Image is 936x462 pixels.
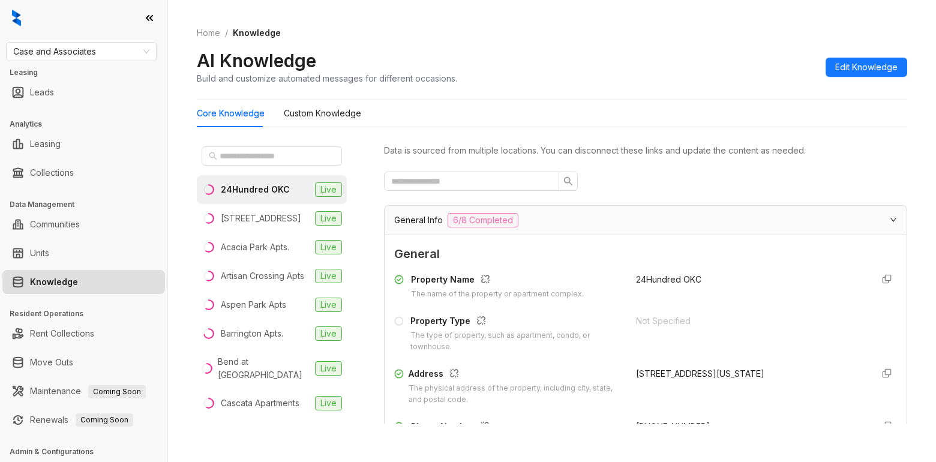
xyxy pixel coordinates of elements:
[221,327,283,340] div: Barrington Apts.
[409,383,622,406] div: The physical address of the property, including city, state, and postal code.
[225,26,228,40] li: /
[218,355,310,382] div: Bend at [GEOGRAPHIC_DATA]
[835,61,898,74] span: Edit Knowledge
[315,298,342,312] span: Live
[10,119,167,130] h3: Analytics
[197,49,316,72] h2: AI Knowledge
[221,212,301,225] div: [STREET_ADDRESS]
[30,212,80,236] a: Communities
[194,26,223,40] a: Home
[30,408,133,432] a: RenewalsComing Soon
[30,241,49,265] a: Units
[2,322,165,346] li: Rent Collections
[197,107,265,120] div: Core Knowledge
[315,269,342,283] span: Live
[409,367,622,383] div: Address
[221,241,289,254] div: Acacia Park Apts.
[10,199,167,210] h3: Data Management
[826,58,907,77] button: Edit Knowledge
[2,80,165,104] li: Leads
[448,213,518,227] span: 6/8 Completed
[315,361,342,376] span: Live
[233,28,281,38] span: Knowledge
[410,314,622,330] div: Property Type
[2,212,165,236] li: Communities
[2,408,165,432] li: Renewals
[563,176,573,186] span: search
[636,421,710,431] span: [PHONE_NUMBER]
[2,350,165,374] li: Move Outs
[315,396,342,410] span: Live
[315,326,342,341] span: Live
[76,413,133,427] span: Coming Soon
[30,161,74,185] a: Collections
[12,10,21,26] img: logo
[636,314,863,328] div: Not Specified
[221,397,299,410] div: Cascata Apartments
[394,245,897,263] span: General
[394,214,443,227] span: General Info
[2,161,165,185] li: Collections
[88,385,146,398] span: Coming Soon
[385,206,907,235] div: General Info6/8 Completed
[10,446,167,457] h3: Admin & Configurations
[221,183,290,196] div: 24Hundred OKC
[13,43,149,61] span: Case and Associates
[10,67,167,78] h3: Leasing
[315,211,342,226] span: Live
[315,182,342,197] span: Live
[890,216,897,223] span: expanded
[197,72,457,85] div: Build and customize automated messages for different occasions.
[30,322,94,346] a: Rent Collections
[30,80,54,104] a: Leads
[636,274,701,284] span: 24Hundred OKC
[315,240,342,254] span: Live
[411,420,622,436] div: Phone Number
[30,350,73,374] a: Move Outs
[30,132,61,156] a: Leasing
[221,298,286,311] div: Aspen Park Apts
[411,289,584,300] div: The name of the property or apartment complex.
[284,107,361,120] div: Custom Knowledge
[221,269,304,283] div: Artisan Crossing Apts
[2,270,165,294] li: Knowledge
[384,144,907,157] div: Data is sourced from multiple locations. You can disconnect these links and update the content as...
[410,330,622,353] div: The type of property, such as apartment, condo, or townhouse.
[2,132,165,156] li: Leasing
[2,241,165,265] li: Units
[10,308,167,319] h3: Resident Operations
[411,273,584,289] div: Property Name
[2,379,165,403] li: Maintenance
[209,152,217,160] span: search
[636,367,863,380] div: [STREET_ADDRESS][US_STATE]
[30,270,78,294] a: Knowledge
